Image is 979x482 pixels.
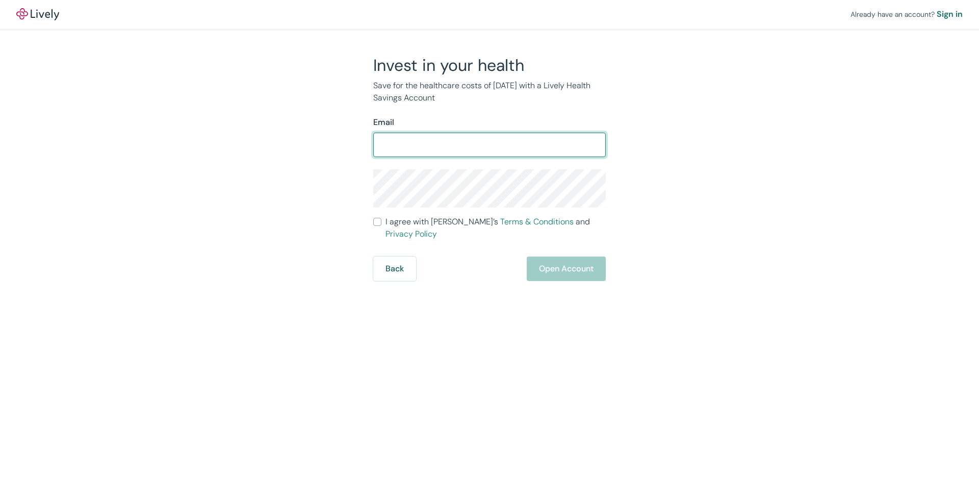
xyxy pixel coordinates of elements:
h2: Invest in your health [373,55,606,75]
div: Already have an account? [851,8,963,20]
a: Privacy Policy [385,229,437,239]
img: Lively [16,8,59,20]
label: Email [373,116,394,129]
button: Back [373,257,416,281]
a: Terms & Conditions [500,216,574,227]
span: I agree with [PERSON_NAME]’s and [385,216,606,240]
p: Save for the healthcare costs of [DATE] with a Lively Health Savings Account [373,80,606,104]
a: LivelyLively [16,8,59,20]
a: Sign in [937,8,963,20]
